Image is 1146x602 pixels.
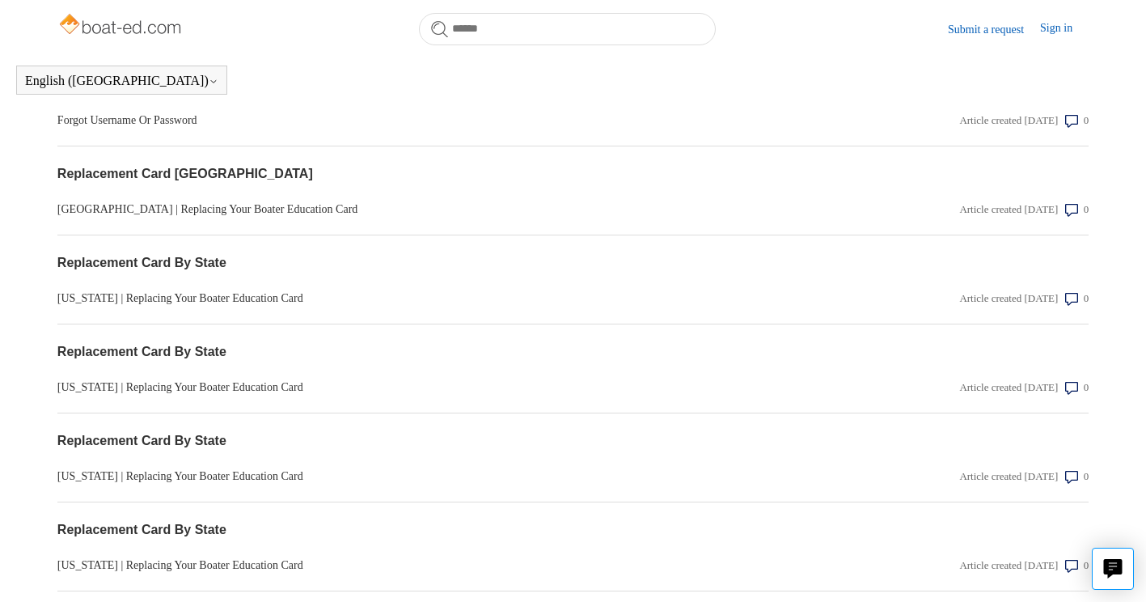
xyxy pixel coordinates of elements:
div: Article created [DATE] [959,112,1058,129]
a: [US_STATE] | Replacing Your Boater Education Card [57,290,780,307]
a: [US_STATE] | Replacing Your Boater Education Card [57,468,780,485]
div: Article created [DATE] [959,557,1058,574]
img: Boat-Ed Help Center home page [57,10,186,42]
a: Replacement Card By State [57,253,780,273]
div: Article created [DATE] [959,201,1058,218]
a: Sign in [1040,19,1089,39]
a: Replacement Card [GEOGRAPHIC_DATA] [57,164,780,184]
a: Replacement Card By State [57,520,780,540]
input: Search [419,13,716,45]
button: English ([GEOGRAPHIC_DATA]) [25,74,218,88]
a: [US_STATE] | Replacing Your Boater Education Card [57,379,780,396]
a: Submit a request [948,21,1040,38]
a: Replacement Card By State [57,431,780,451]
a: Forgot Username Or Password [57,112,780,129]
div: Article created [DATE] [959,379,1058,396]
div: Article created [DATE] [959,468,1058,485]
div: Article created [DATE] [959,290,1058,307]
a: Replacement Card By State [57,342,780,362]
button: Live chat [1092,548,1134,590]
a: [US_STATE] | Replacing Your Boater Education Card [57,557,780,574]
a: [GEOGRAPHIC_DATA] | Replacing Your Boater Education Card [57,201,780,218]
